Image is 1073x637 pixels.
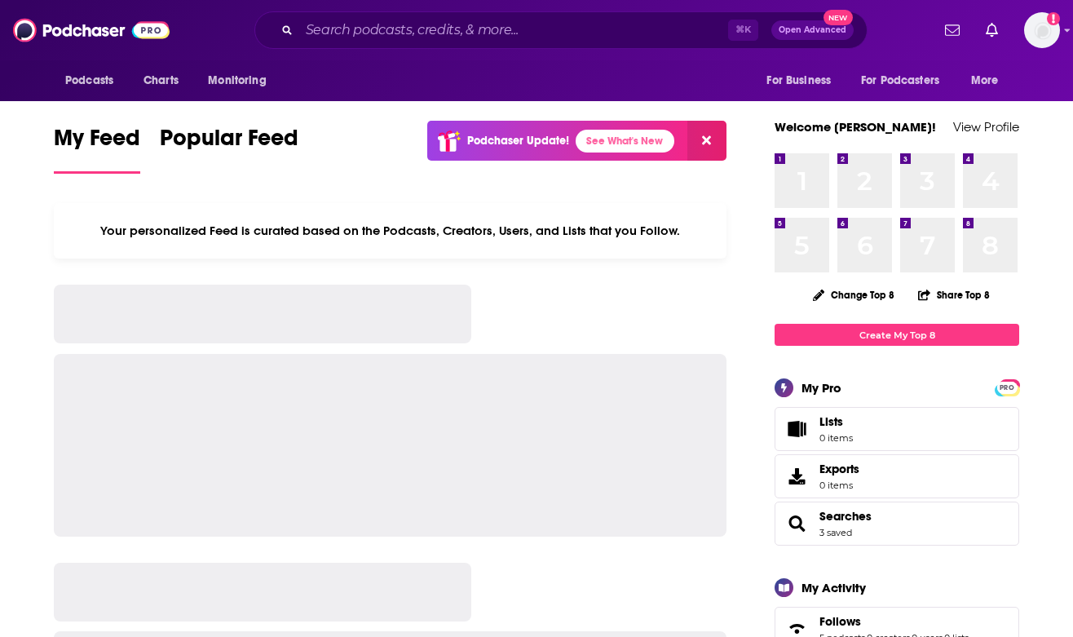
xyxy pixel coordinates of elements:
span: Searches [775,502,1019,546]
span: 0 items [819,480,859,491]
a: My Feed [54,124,140,174]
button: open menu [54,65,135,96]
a: Charts [133,65,188,96]
a: Searches [780,512,813,535]
span: Follows [819,614,861,629]
span: New [824,10,853,25]
a: Show notifications dropdown [938,16,966,44]
a: Follows [819,614,969,629]
a: Lists [775,407,1019,451]
span: Popular Feed [160,124,298,161]
button: Share Top 8 [917,279,991,311]
span: Exports [780,465,813,488]
a: Welcome [PERSON_NAME]! [775,119,936,135]
a: PRO [997,381,1017,393]
span: Monitoring [208,69,266,92]
a: Show notifications dropdown [979,16,1005,44]
span: Podcasts [65,69,113,92]
span: Logged in as sarahhallprinc [1024,12,1060,48]
span: For Business [766,69,831,92]
span: Exports [819,462,859,476]
div: Search podcasts, credits, & more... [254,11,868,49]
a: 3 saved [819,527,852,538]
button: Open AdvancedNew [771,20,854,40]
button: Show profile menu [1024,12,1060,48]
span: Lists [819,414,843,429]
span: My Feed [54,124,140,161]
img: User Profile [1024,12,1060,48]
button: Change Top 8 [803,285,904,305]
span: Charts [144,69,179,92]
img: Podchaser - Follow, Share and Rate Podcasts [13,15,170,46]
input: Search podcasts, credits, & more... [299,17,728,43]
span: Lists [819,414,853,429]
span: More [971,69,999,92]
span: Lists [780,418,813,440]
div: Your personalized Feed is curated based on the Podcasts, Creators, Users, and Lists that you Follow. [54,203,726,259]
button: open menu [755,65,851,96]
a: Exports [775,454,1019,498]
svg: Add a profile image [1047,12,1060,25]
button: open menu [850,65,963,96]
span: Open Advanced [779,26,846,34]
a: View Profile [953,119,1019,135]
span: ⌘ K [728,20,758,41]
p: Podchaser Update! [467,134,569,148]
a: Create My Top 8 [775,324,1019,346]
div: My Pro [801,380,841,396]
a: Searches [819,509,872,524]
span: For Podcasters [861,69,939,92]
a: Popular Feed [160,124,298,174]
button: open menu [196,65,287,96]
span: 0 items [819,432,853,444]
span: PRO [997,382,1017,394]
button: open menu [960,65,1019,96]
a: See What's New [576,130,674,153]
div: My Activity [801,580,866,595]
